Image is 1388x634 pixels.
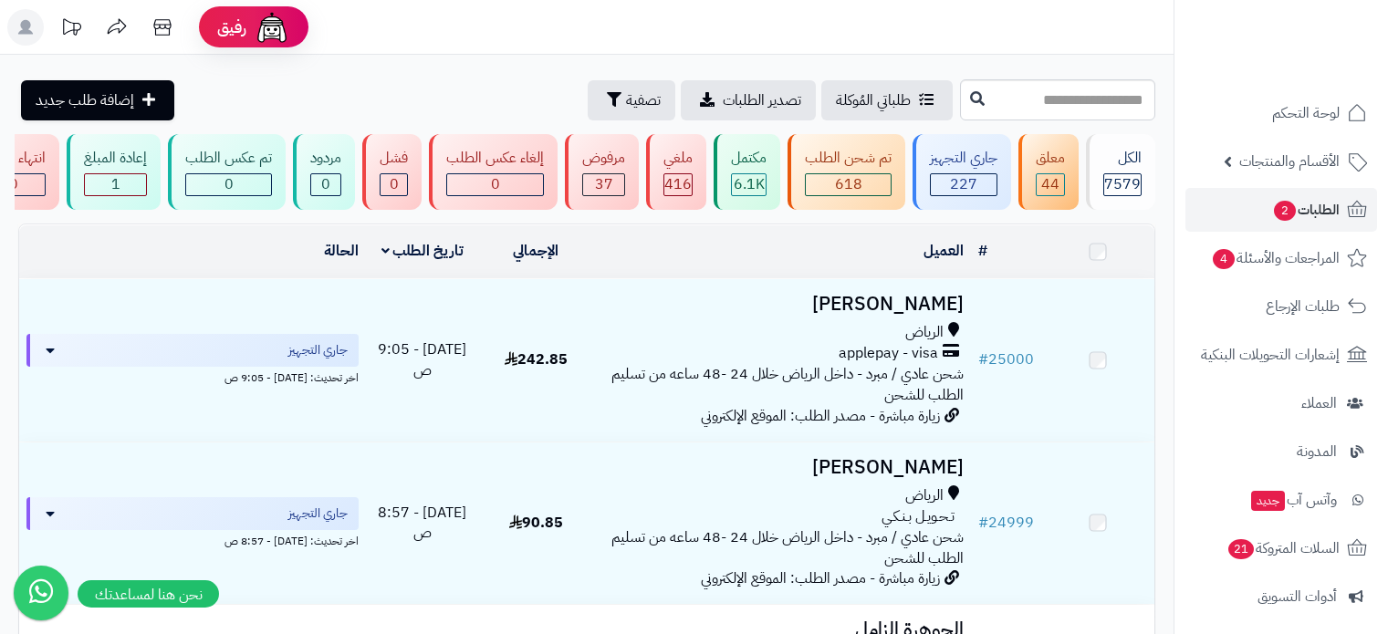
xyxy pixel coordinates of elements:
a: إعادة المبلغ 1 [63,134,164,210]
span: الطلبات [1272,197,1340,223]
span: 1 [111,173,120,195]
span: زيارة مباشرة - مصدر الطلب: الموقع الإلكتروني [701,405,940,427]
div: 0 [381,174,407,195]
a: مرفوض 37 [561,134,642,210]
a: طلبات الإرجاع [1185,285,1377,328]
span: وآتس آب [1249,487,1337,513]
a: المدونة [1185,430,1377,473]
a: العميل [924,240,964,262]
a: إشعارات التحويلات البنكية [1185,333,1377,377]
div: 37 [583,174,624,195]
a: مردود 0 [289,134,359,210]
span: 0 [491,173,500,195]
img: ai-face.png [254,9,290,46]
a: السلات المتروكة21 [1185,526,1377,570]
a: الحالة [324,240,359,262]
a: طلباتي المُوكلة [821,80,953,120]
div: مكتمل [731,148,767,169]
a: إضافة طلب جديد [21,80,174,120]
a: فشل 0 [359,134,425,210]
span: أدوات التسويق [1258,584,1337,609]
span: # [978,348,988,370]
span: جاري التجهيز [288,504,348,523]
span: applepay - visa [839,343,938,364]
span: 44 [1041,173,1059,195]
span: إضافة طلب جديد [36,89,134,111]
div: إعادة المبلغ [84,148,147,169]
a: إلغاء عكس الطلب 0 [425,134,561,210]
span: طلبات الإرجاع [1266,294,1340,319]
a: الإجمالي [513,240,558,262]
span: السلات المتروكة [1226,535,1340,561]
span: جديد [1251,491,1285,511]
div: 44 [1037,174,1064,195]
div: 416 [664,174,692,195]
span: 416 [664,173,692,195]
span: زيارة مباشرة - مصدر الطلب: الموقع الإلكتروني [701,567,940,589]
span: الرياض [905,485,944,506]
a: جاري التجهيز 227 [909,134,1015,210]
span: المدونة [1297,439,1337,464]
div: 0 [447,174,543,195]
a: تصدير الطلبات [681,80,816,120]
a: تحديثات المنصة [48,9,94,50]
span: تـحـويـل بـنـكـي [882,506,955,527]
span: # [978,512,988,534]
div: اخر تحديث: [DATE] - 9:05 ص [26,367,359,386]
a: #25000 [978,348,1034,370]
a: تاريخ الطلب [381,240,464,262]
span: 21 [1228,539,1254,559]
a: وآتس آبجديد [1185,478,1377,522]
span: [DATE] - 9:05 ص [378,338,466,381]
span: إشعارات التحويلات البنكية [1201,342,1340,368]
span: 0 [321,173,330,195]
a: المراجعات والأسئلة4 [1185,236,1377,280]
span: 618 [835,173,862,195]
div: ملغي [663,148,693,169]
span: 242.85 [505,348,568,370]
a: #24999 [978,512,1034,534]
img: logo-2.png [1264,47,1371,85]
div: 0 [186,174,271,195]
span: 7579 [1104,173,1141,195]
div: 618 [806,174,891,195]
span: [DATE] - 8:57 ص [378,502,466,545]
span: رفيق [217,16,246,38]
span: الأقسام والمنتجات [1239,149,1340,174]
span: تصدير الطلبات [723,89,801,111]
span: شحن عادي / مبرد - داخل الرياض خلال 24 -48 ساعه من تسليم الطلب للشحن [611,526,964,569]
div: فشل [380,148,408,169]
div: 227 [931,174,997,195]
div: تم شحن الطلب [805,148,892,169]
span: جاري التجهيز [288,341,348,359]
h3: [PERSON_NAME] [600,294,963,315]
span: 227 [950,173,977,195]
button: تصفية [588,80,675,120]
a: أدوات التسويق [1185,575,1377,618]
span: المراجعات والأسئلة [1211,245,1340,271]
div: إلغاء عكس الطلب [446,148,544,169]
span: تصفية [626,89,661,111]
span: 0 [224,173,234,195]
a: # [978,240,987,262]
a: الكل7579 [1082,134,1159,210]
a: ملغي 416 [642,134,710,210]
div: تم عكس الطلب [185,148,272,169]
span: 6.1K [734,173,765,195]
span: 0 [390,173,399,195]
a: الطلبات2 [1185,188,1377,232]
span: لوحة التحكم [1272,100,1340,126]
a: لوحة التحكم [1185,91,1377,135]
div: مردود [310,148,341,169]
div: اخر تحديث: [DATE] - 8:57 ص [26,530,359,549]
span: العملاء [1301,390,1337,416]
h3: [PERSON_NAME] [600,457,963,478]
div: الكل [1103,148,1142,169]
span: الرياض [905,322,944,343]
div: 0 [311,174,340,195]
div: 6079 [732,174,766,195]
span: 37 [595,173,613,195]
a: مكتمل 6.1K [710,134,784,210]
a: العملاء [1185,381,1377,425]
a: معلق 44 [1015,134,1082,210]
